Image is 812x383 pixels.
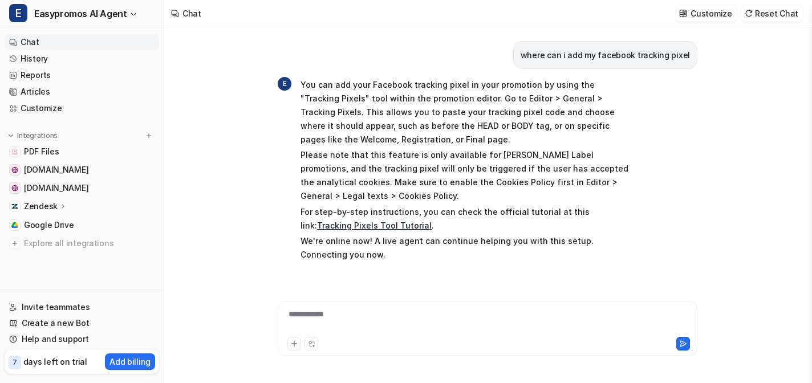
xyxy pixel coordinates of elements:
img: easypromos-apiref.redoc.ly [11,166,18,173]
a: Reports [5,67,159,83]
span: E [278,77,291,91]
a: Articles [5,84,159,100]
button: Add billing [105,353,155,370]
img: www.easypromosapp.com [11,185,18,191]
p: We're online now! A live agent can continue helping you with this setup. Connecting you now. [301,234,634,262]
span: [DOMAIN_NAME] [24,182,88,194]
img: expand menu [7,132,15,140]
img: Zendesk [11,203,18,210]
p: Customize [691,7,732,19]
span: Explore all integrations [24,234,155,252]
a: Chat [5,34,159,50]
p: For step-by-step instructions, you can check the official tutorial at this link: . [301,205,634,233]
a: easypromos-apiref.redoc.ly[DOMAIN_NAME] [5,162,159,178]
span: Google Drive [24,219,74,231]
p: You can add your Facebook tracking pixel in your promotion by using the "Tracking Pixels" tool wi... [301,78,634,146]
p: 7 [13,357,17,368]
a: Help and support [5,331,159,347]
span: [DOMAIN_NAME] [24,164,88,176]
a: Invite teammates [5,299,159,315]
button: Customize [676,5,736,22]
a: Tracking Pixels Tool Tutorial [317,221,432,230]
img: explore all integrations [9,238,21,249]
a: Create a new Bot [5,315,159,331]
img: reset [745,9,753,18]
a: History [5,51,159,67]
a: PDF FilesPDF Files [5,144,159,160]
a: Customize [5,100,159,116]
p: Integrations [17,131,58,140]
img: customize [679,9,687,18]
img: menu_add.svg [145,132,153,140]
div: Chat [182,7,201,19]
a: www.easypromosapp.com[DOMAIN_NAME] [5,180,159,196]
img: Google Drive [11,222,18,229]
p: Zendesk [24,201,58,212]
p: Add billing [109,356,151,368]
a: Explore all integrations [5,235,159,251]
img: PDF Files [11,148,18,155]
button: Reset Chat [741,5,803,22]
span: PDF Files [24,146,59,157]
a: Google DriveGoogle Drive [5,217,159,233]
p: Please note that this feature is only available for [PERSON_NAME] Label promotions, and the track... [301,148,634,203]
p: days left on trial [23,356,87,368]
p: where can i add my facebook tracking pixel [521,48,690,62]
span: Easypromos AI Agent [34,6,127,22]
span: E [9,4,27,22]
button: Integrations [5,130,61,141]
